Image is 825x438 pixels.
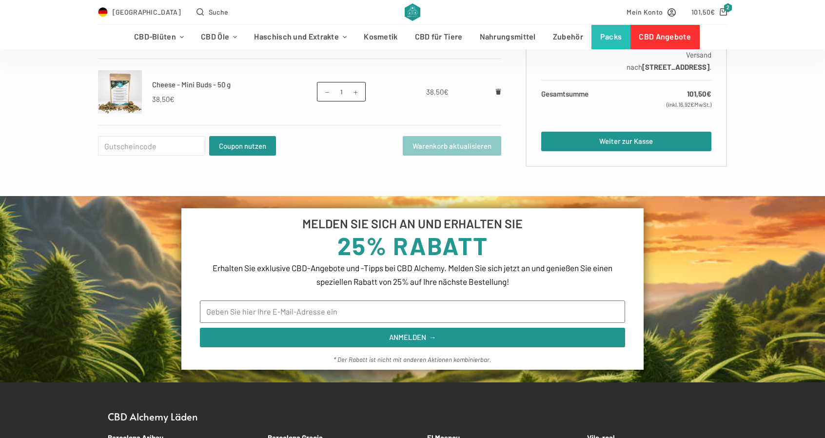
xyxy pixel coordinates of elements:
th: Versand [541,21,600,80]
small: (inkl. MwSt.) [605,100,711,110]
span: € [710,8,715,16]
a: CBD-Blüten [125,25,192,49]
bdi: 38,50 [426,87,449,96]
button: ANMELDEN → [200,328,625,347]
a: Nahrungsmittel [471,25,544,49]
h3: 25% RABATT [200,233,625,258]
bdi: 38,50 [152,95,175,103]
span: 16,92 [678,101,694,108]
a: CBD Öle [193,25,246,49]
a: Kosmetik [355,25,406,49]
a: Zubehör [544,25,591,49]
button: Open search form [196,6,228,18]
a: Cheese - Mini Buds - 50 g [152,80,231,89]
em: * Der Rabatt ist nicht mit anderen Aktionen kombinierbar. [334,356,491,363]
span: Suche [209,6,229,18]
a: Select Country [98,6,181,18]
span: Mein Konto [627,6,663,18]
th: Gesamtsumme [541,80,600,117]
a: Weiter zur Kasse [541,132,711,151]
span: [GEOGRAPHIC_DATA] [113,6,181,18]
input: Geben Sie hier Ihre E-Mail-Adresse ein [200,300,625,323]
p: Versand nach . [605,49,711,73]
nav: Header-Menü [125,25,699,49]
img: CBD Alchemy [405,3,420,21]
a: Packs [591,25,630,49]
input: Gutscheincode [98,136,205,156]
strong: [STREET_ADDRESS] [642,62,709,71]
a: Haschisch und Extrakte [246,25,355,49]
span: 2 [724,3,732,12]
span: € [444,87,449,96]
span: ANMELDEN → [389,334,436,341]
a: Remove Cheese - Mini Buds - 50 g from cart [495,87,501,96]
a: CBD für Tiere [406,25,471,49]
bdi: 101,50 [691,8,715,16]
img: DE Flag [98,7,108,17]
a: CBD Angebote [630,25,700,49]
p: Erhalten Sie exklusive CBD-Angebote und -Tipps bei CBD Alchemy. Melden Sie sich jetzt an und geni... [200,261,625,288]
a: Shopping cart [691,6,727,18]
span: € [170,95,175,103]
input: Produktmenge [317,82,366,101]
h6: MELDEN SIE SICH AN UND ERHALTEN SIE [200,218,625,230]
button: Warenkorb aktualisieren [403,136,501,156]
button: Coupon nutzen [209,136,276,156]
bdi: 101,50 [687,89,711,98]
span: € [690,101,694,108]
span: € [707,89,711,98]
h2: CBD Alchemy Läden [98,412,727,421]
a: Mein Konto [627,6,676,18]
